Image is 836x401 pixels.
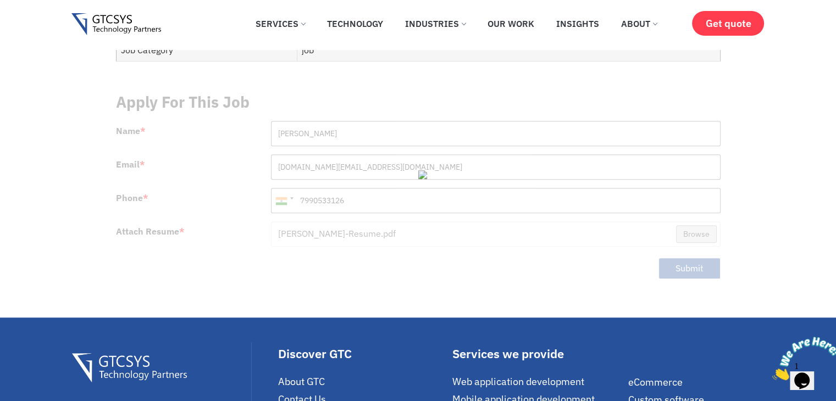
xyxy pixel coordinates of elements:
[548,12,607,36] a: Insights
[705,18,751,29] span: Get quote
[628,376,683,388] span: eCommerce
[418,170,462,179] img: loader.gif
[71,13,161,36] img: Gtcsys logo
[452,348,623,360] div: Services we provide
[247,12,313,36] a: Services
[72,353,187,382] img: Gtcsys Footer Logo
[613,12,665,36] a: About
[116,39,297,62] td: Job Category
[628,376,765,388] a: eCommerce
[452,375,584,388] span: Web application development
[297,39,720,62] td: job
[768,332,836,385] iframe: chat widget
[479,12,542,36] a: Our Work
[278,375,325,388] span: About GTC
[278,375,447,388] a: About GTC
[397,12,474,36] a: Industries
[4,4,73,48] img: Chat attention grabber
[452,375,623,388] a: Web application development
[4,4,9,14] span: 1
[319,12,391,36] a: Technology
[692,11,764,36] a: Get quote
[278,348,447,360] div: Discover GTC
